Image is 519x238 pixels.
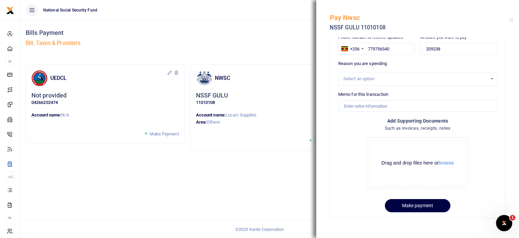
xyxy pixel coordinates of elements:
[41,7,100,13] span: National Social Security Fund
[338,117,497,125] h4: Add supporting Documents
[6,7,14,13] a: logo-small logo-large logo-large
[6,6,14,15] img: logo-small
[338,91,389,98] label: Memo for this transaction
[509,18,514,22] button: Close
[196,112,226,117] strong: Account name:
[330,14,509,22] h5: Pay Nwsc
[196,92,228,100] h5: NSSF GULU
[385,199,450,212] button: Make payment
[367,137,468,188] div: File Uploader
[496,215,512,231] iframe: Intercom live chat
[26,29,267,37] h4: Bills Payment
[510,215,515,220] span: 1
[5,56,15,67] li: M
[207,120,220,125] span: Others
[308,137,343,145] a: Make Payment
[31,92,179,106] div: Click to update
[31,99,179,106] p: 04266202474
[370,160,465,166] div: Drag and drop files here or
[5,212,15,223] li: M
[31,112,61,117] strong: Account name:
[226,112,257,117] span: Lucaci Supplies
[339,43,366,54] div: Uganda: +256
[420,43,497,55] input: Enter a amount
[338,100,497,112] input: Enter extra information
[26,40,267,47] h5: Bill, Taxes & Providers
[196,120,207,125] strong: Area:
[196,92,344,106] div: Click to update
[330,24,509,31] h5: NSSF GULU 11010108
[144,130,179,138] a: Make Payment
[61,112,69,117] span: N/A
[31,92,67,100] h5: Not provided
[338,60,387,67] label: Reason you are spending
[196,99,344,106] p: 11010108
[343,75,487,82] div: Select an option
[150,131,179,136] span: Make Payment
[350,46,360,52] div: +256
[314,138,343,143] span: Make Payment
[338,125,497,132] h4: Such as invoices, receipts, notes
[215,74,331,82] h4: NWSC
[439,160,454,165] button: browse
[50,74,167,82] h4: UEDCL
[5,171,15,182] li: Ac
